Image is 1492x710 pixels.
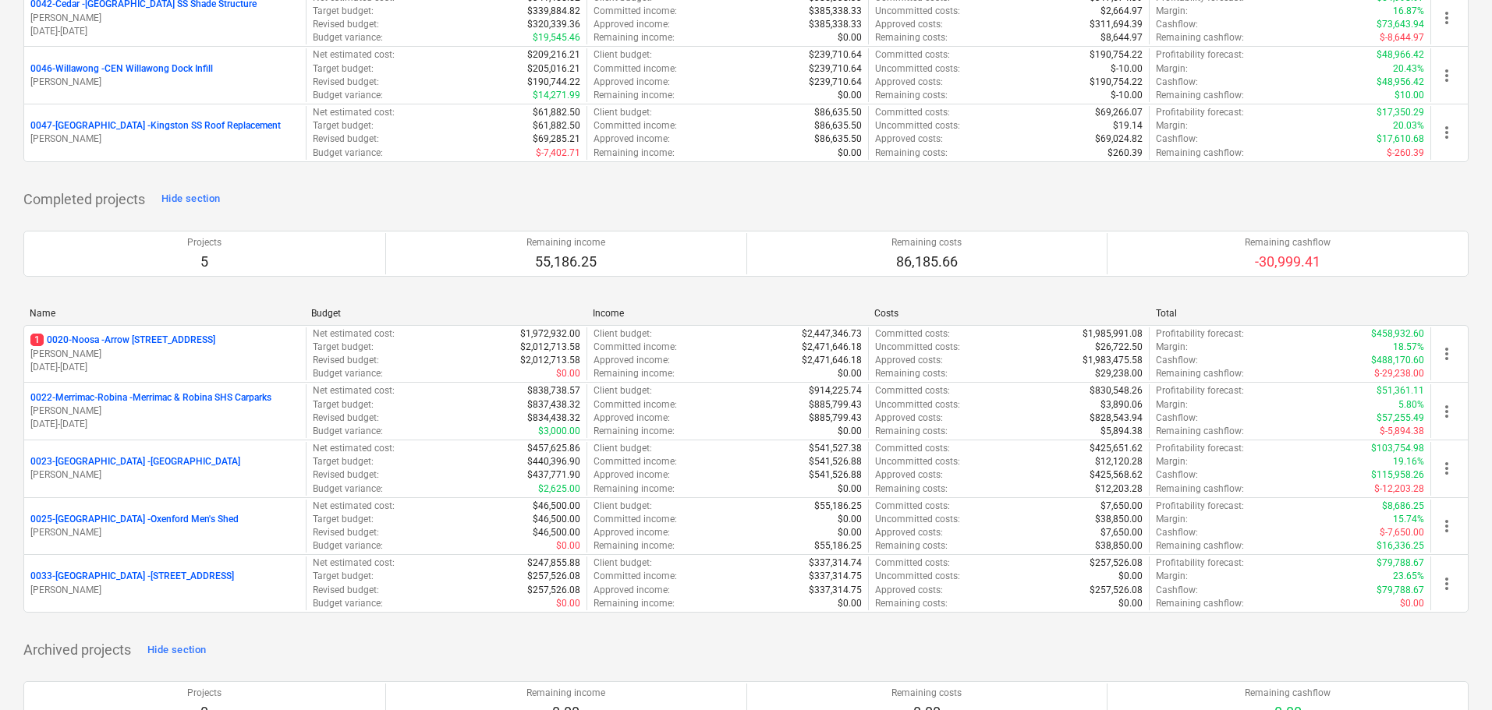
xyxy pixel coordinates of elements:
p: $488,170.60 [1371,354,1424,367]
p: Revised budget : [313,18,379,31]
p: Remaining income : [594,425,675,438]
p: Approved costs : [875,468,943,482]
p: Uncommitted costs : [875,119,960,132]
p: Uncommitted costs : [875,570,960,583]
p: Client budget : [594,106,652,119]
p: $51,361.11 [1377,384,1424,397]
p: Remaining income : [594,367,675,380]
p: Approved costs : [875,132,943,146]
p: Uncommitted costs : [875,398,960,412]
p: Approved income : [594,412,670,425]
p: -30,999.41 [1245,253,1331,271]
p: $0.00 [1118,570,1143,583]
p: $61,882.50 [533,106,580,119]
p: $0.00 [838,147,862,160]
p: Target budget : [313,5,374,18]
div: 10020-Noosa -Arrow [STREET_ADDRESS][PERSON_NAME][DATE]-[DATE] [30,334,299,373]
p: $17,350.29 [1377,106,1424,119]
p: $337,314.75 [809,584,862,597]
p: $541,526.88 [809,468,862,482]
div: Hide section [161,190,220,208]
p: 0025-[GEOGRAPHIC_DATA] - Oxenford Men's Shed [30,513,239,526]
p: $115,958.26 [1371,468,1424,482]
p: $38,850.00 [1095,539,1143,553]
p: [PERSON_NAME] [30,468,299,482]
p: Target budget : [313,455,374,468]
p: Cashflow : [1156,354,1198,367]
p: $2,012,713.58 [520,354,580,367]
p: 55,186.25 [526,253,605,271]
div: 0025-[GEOGRAPHIC_DATA] -Oxenford Men's Shed[PERSON_NAME] [30,513,299,539]
p: Approved costs : [875,18,943,31]
span: more_vert [1437,66,1456,85]
p: Cashflow : [1156,584,1198,597]
p: Uncommitted costs : [875,62,960,76]
p: Cashflow : [1156,526,1198,539]
p: Profitability forecast : [1156,500,1244,513]
p: [PERSON_NAME] [30,76,299,89]
p: $46,500.00 [533,526,580,539]
p: $2,625.00 [538,482,580,496]
p: 0047-[GEOGRAPHIC_DATA] - Kingston SS Roof Replacement [30,119,281,132]
p: $29,238.00 [1095,367,1143,380]
p: $57,255.49 [1377,412,1424,425]
button: Hide section [158,187,224,212]
p: $17,610.68 [1377,132,1424,146]
p: Target budget : [313,513,374,526]
p: Revised budget : [313,526,379,539]
span: more_vert [1437,574,1456,593]
p: $-5,894.38 [1380,425,1424,438]
p: Remaining costs : [875,147,948,160]
p: Committed costs : [875,327,950,341]
p: Committed costs : [875,442,950,455]
p: Profitability forecast : [1156,442,1244,455]
p: Committed income : [594,5,677,18]
p: $247,855.88 [527,556,580,570]
p: $239,710.64 [809,76,862,89]
p: $7,650.00 [1100,526,1143,539]
p: Profitability forecast : [1156,556,1244,570]
p: $55,186.25 [814,539,862,553]
p: $86,635.50 [814,119,862,132]
p: Margin : [1156,455,1188,468]
p: 15.74% [1393,513,1424,526]
p: 18.57% [1393,341,1424,354]
p: [PERSON_NAME] [30,132,299,146]
p: $79,788.67 [1377,584,1424,597]
p: Client budget : [594,384,652,397]
p: Committed costs : [875,48,950,62]
p: $103,754.98 [1371,442,1424,455]
p: $19.14 [1113,119,1143,132]
p: $838,738.57 [527,384,580,397]
p: $14,271.99 [533,89,580,102]
p: $2,471,646.18 [802,341,862,354]
p: Client budget : [594,48,652,62]
p: $2,447,346.73 [802,327,862,341]
p: $190,754.22 [1090,76,1143,89]
p: Target budget : [313,119,374,132]
p: [PERSON_NAME] [30,526,299,539]
p: Approved costs : [875,354,943,367]
p: Cashflow : [1156,18,1198,31]
p: $1,972,932.00 [520,327,580,341]
span: more_vert [1437,123,1456,142]
p: Net estimated cost : [313,384,395,397]
p: Target budget : [313,62,374,76]
p: Remaining costs : [875,31,948,44]
p: Revised budget : [313,76,379,89]
p: Committed income : [594,62,677,76]
p: Remaining income : [594,31,675,44]
div: Total [1156,308,1425,319]
p: $0.00 [556,367,580,380]
p: Uncommitted costs : [875,5,960,18]
p: $885,799.43 [809,398,862,412]
p: Profitability forecast : [1156,48,1244,62]
p: $38,850.00 [1095,513,1143,526]
p: Uncommitted costs : [875,455,960,468]
p: [PERSON_NAME] [30,404,299,418]
p: Approved income : [594,584,670,597]
p: $541,527.38 [809,442,862,455]
div: 0047-[GEOGRAPHIC_DATA] -Kingston SS Roof Replacement[PERSON_NAME] [30,119,299,146]
p: $0.00 [556,597,580,610]
p: Profitability forecast : [1156,384,1244,397]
